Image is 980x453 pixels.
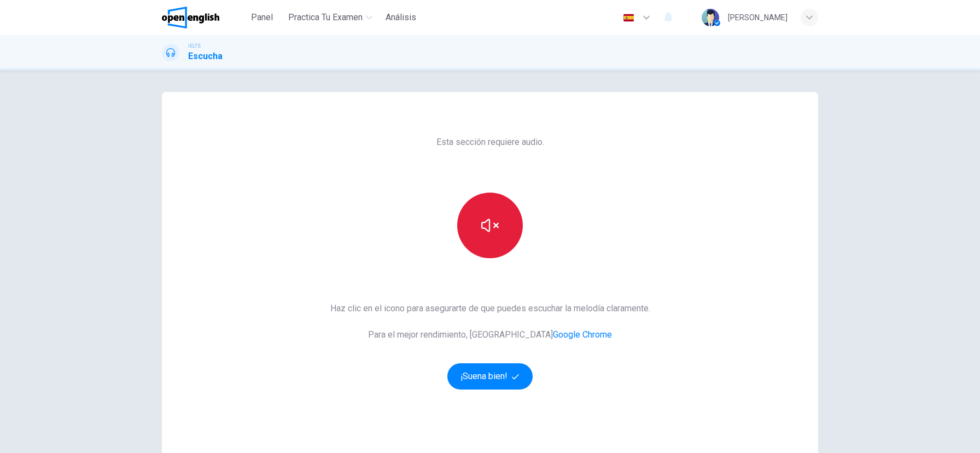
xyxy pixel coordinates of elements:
[188,50,223,63] h1: Escucha
[288,11,363,24] span: Practica tu examen
[553,329,612,340] a: Google Chrome
[622,14,635,22] img: es
[251,11,273,24] span: Panel
[162,7,244,28] a: OpenEnglish logo
[188,42,201,50] span: IELTS
[330,302,650,315] span: Haz clic en el icono para asegurarte de que puedes escuchar la melodía claramente.
[447,363,533,390] button: ¡Suena bien!
[244,8,279,27] button: Panel
[436,136,544,149] span: Esta sección requiere audio.
[381,8,421,27] button: Análisis
[284,8,377,27] button: Practica tu examen
[728,11,787,24] div: [PERSON_NAME]
[162,7,219,28] img: OpenEnglish logo
[702,9,719,26] img: Profile picture
[330,328,650,341] span: Para el mejor rendimiento, [GEOGRAPHIC_DATA]
[386,11,416,24] span: Análisis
